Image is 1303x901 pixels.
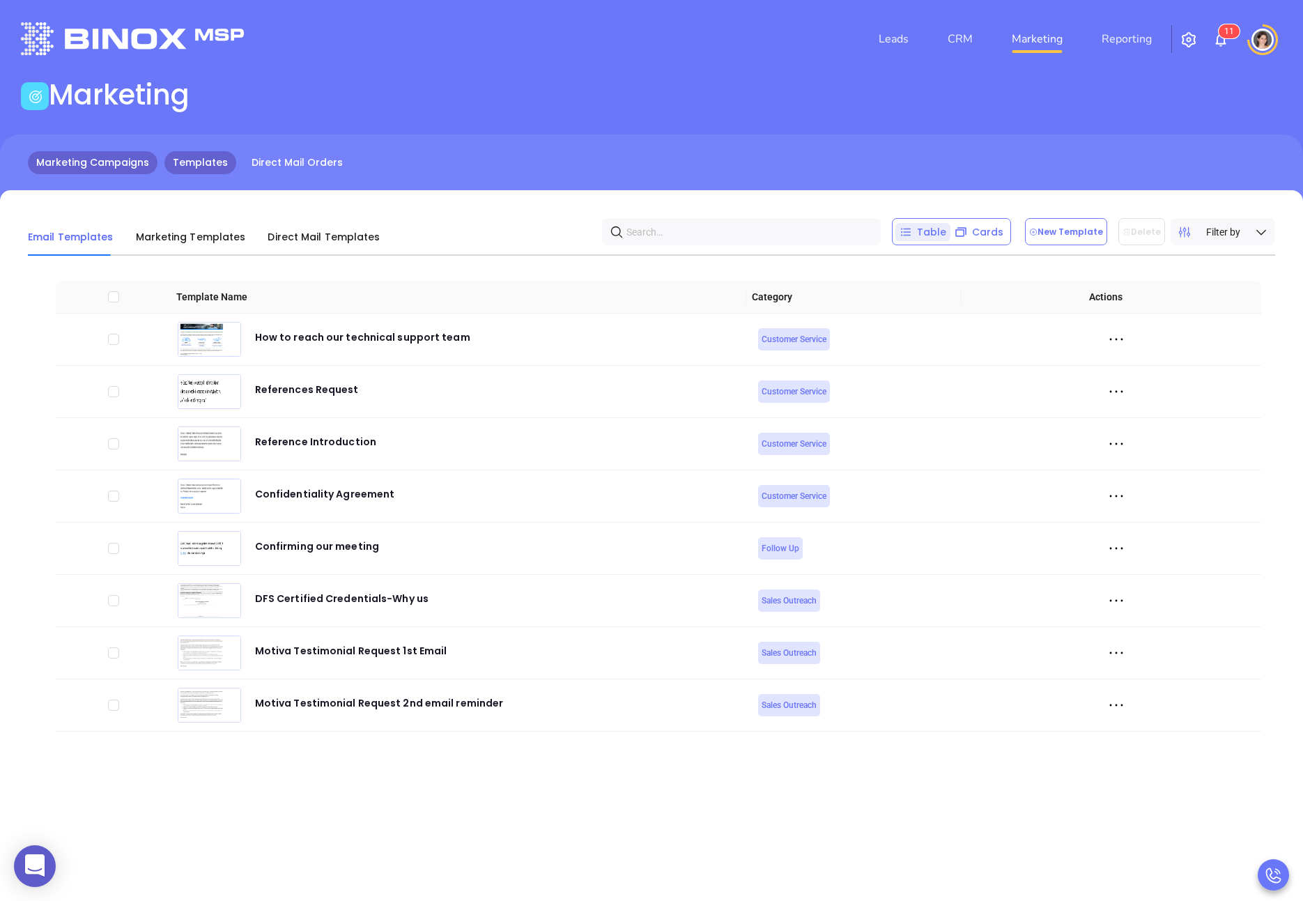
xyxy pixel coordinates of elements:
[1118,218,1165,245] button: Delete
[762,488,826,504] span: Customer Service
[1206,224,1240,240] span: Filter by
[28,151,157,174] a: Marketing Campaigns
[1096,25,1157,53] a: Reporting
[1219,24,1240,38] sup: 11
[255,695,504,723] div: Motiva Testimonial Request 2nd email reminder
[255,433,376,461] div: Reference Introduction
[255,642,447,670] div: Motiva Testimonial Request 1st Email
[1025,218,1107,245] button: New Template
[746,281,962,314] th: Category
[1180,31,1197,48] img: iconSetting
[626,221,862,242] input: Search…
[21,22,244,55] img: logo
[136,230,246,244] span: Marketing Templates
[49,78,190,111] h1: Marketing
[1212,31,1229,48] img: iconNotification
[268,230,380,244] span: Direct Mail Templates
[762,436,826,452] span: Customer Service
[28,230,114,244] span: Email Templates
[255,538,379,566] div: Confirming our meeting
[873,25,914,53] a: Leads
[762,384,826,399] span: Customer Service
[255,590,429,618] div: DFS Certified Credentials-Why us
[1006,25,1068,53] a: Marketing
[1251,29,1274,51] img: user
[762,698,817,713] span: Sales Outreach
[895,223,950,241] div: Table
[243,151,351,174] a: Direct Mail Orders
[942,25,978,53] a: CRM
[255,329,470,357] div: How to reach our technical support team
[171,281,746,314] th: Template Name
[950,223,1008,241] div: Cards
[164,151,236,174] a: Templates
[762,541,799,556] span: Follow Up
[255,486,395,514] div: Confidentiality Agreement
[762,645,817,661] span: Sales Outreach
[762,593,817,608] span: Sales Outreach
[762,332,826,347] span: Customer Service
[1229,26,1234,36] span: 1
[255,381,359,409] div: References Request
[1224,26,1229,36] span: 1
[962,281,1249,314] th: Actions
